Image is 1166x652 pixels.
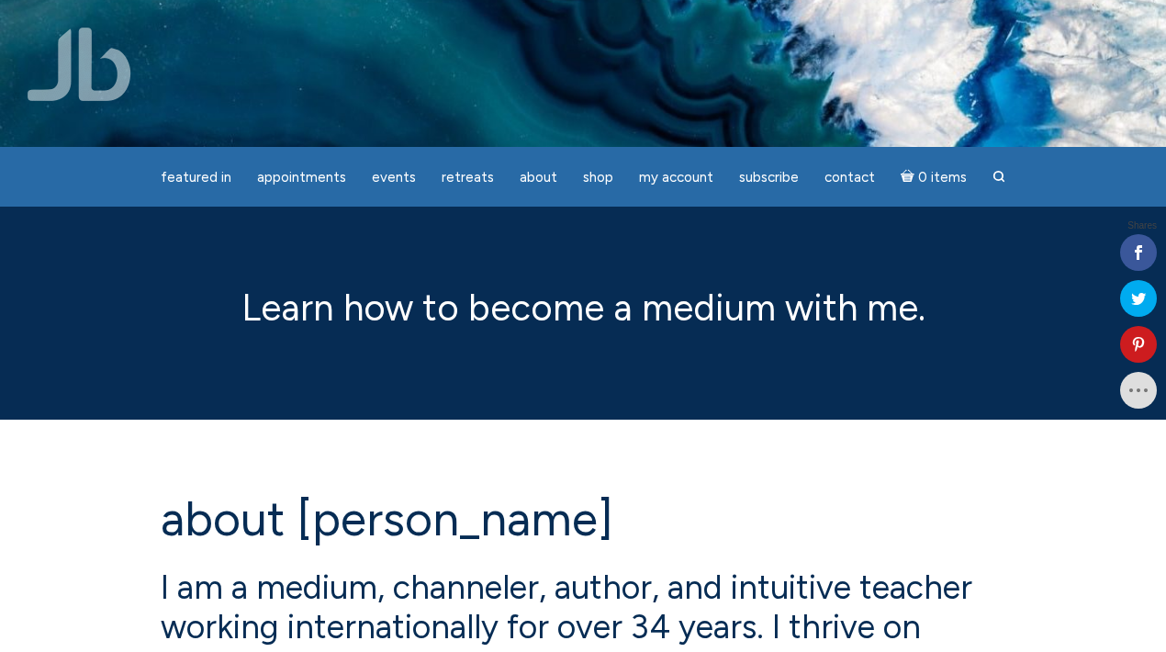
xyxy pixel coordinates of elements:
h1: About [PERSON_NAME] [161,493,1005,545]
p: Learn how to become a medium with me. [161,280,1005,335]
span: featured in [161,169,231,185]
span: Appointments [257,169,346,185]
span: Shares [1127,221,1157,230]
a: Shop [572,160,624,196]
span: Subscribe [739,169,799,185]
span: My Account [639,169,713,185]
a: My Account [628,160,724,196]
i: Cart [901,169,918,185]
span: Contact [824,169,875,185]
a: featured in [150,160,242,196]
a: Contact [813,160,886,196]
span: Shop [583,169,613,185]
a: About [509,160,568,196]
span: Events [372,169,416,185]
span: Retreats [442,169,494,185]
a: Appointments [246,160,357,196]
span: About [520,169,557,185]
img: Jamie Butler. The Everyday Medium [28,28,131,101]
span: 0 items [918,171,967,185]
a: Retreats [431,160,505,196]
a: Cart0 items [890,158,978,196]
a: Subscribe [728,160,810,196]
a: Events [361,160,427,196]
